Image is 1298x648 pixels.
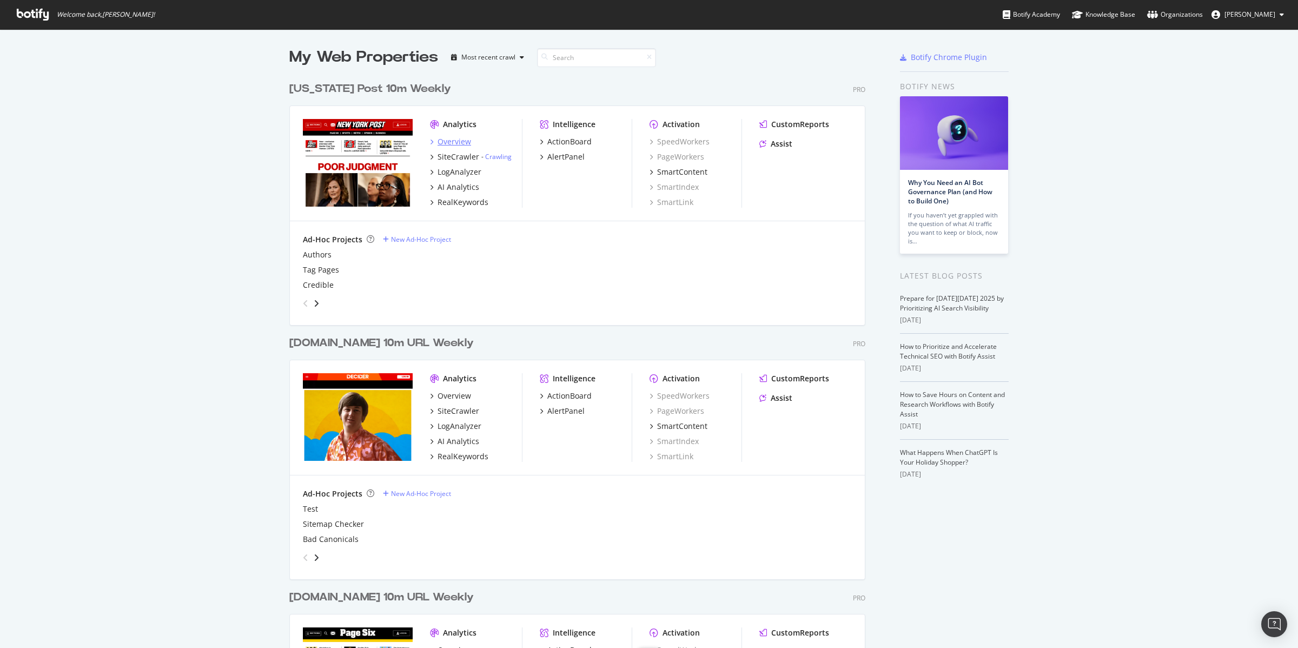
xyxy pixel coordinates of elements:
span: Brendan O'Connell [1224,10,1275,19]
div: angle-left [299,295,313,312]
a: Botify Chrome Plugin [900,52,987,63]
img: www.Nypost.com [303,119,413,207]
a: CustomReports [759,119,829,130]
a: Overview [430,136,471,147]
a: Tag Pages [303,265,339,275]
img: Why You Need an AI Bot Governance Plan (and How to Build One) [900,96,1008,170]
div: Activation [663,627,700,638]
a: SmartLink [650,451,693,462]
div: [DOMAIN_NAME] 10m URL Weekly [289,335,474,351]
div: ActionBoard [547,136,592,147]
div: [DATE] [900,315,1009,325]
a: Crawling [485,152,512,161]
div: My Web Properties [289,47,438,68]
div: Intelligence [553,373,595,384]
div: angle-left [299,549,313,566]
div: AI Analytics [438,436,479,447]
div: PageWorkers [650,151,704,162]
div: If you haven’t yet grappled with the question of what AI traffic you want to keep or block, now is… [908,211,1000,246]
div: Analytics [443,373,476,384]
div: SiteCrawler [438,406,479,416]
span: Welcome back, [PERSON_NAME] ! [57,10,155,19]
div: AlertPanel [547,151,585,162]
div: New Ad-Hoc Project [391,489,451,498]
a: Assist [759,393,792,404]
div: SmartContent [657,167,707,177]
div: Botify Chrome Plugin [911,52,987,63]
div: Botify news [900,81,1009,92]
div: Overview [438,136,471,147]
a: RealKeywords [430,197,488,208]
div: Knowledge Base [1072,9,1135,20]
a: ActionBoard [540,136,592,147]
div: CustomReports [771,627,829,638]
div: ActionBoard [547,391,592,401]
a: Authors [303,249,332,260]
a: CustomReports [759,373,829,384]
button: Most recent crawl [447,49,528,66]
a: Credible [303,280,334,290]
a: AlertPanel [540,406,585,416]
a: [DOMAIN_NAME] 10m URL Weekly [289,335,478,351]
a: How to Prioritize and Accelerate Technical SEO with Botify Assist [900,342,997,361]
div: AlertPanel [547,406,585,416]
div: Latest Blog Posts [900,270,1009,282]
div: RealKeywords [438,451,488,462]
div: Ad-Hoc Projects [303,488,362,499]
div: - [481,152,512,161]
a: AI Analytics [430,182,479,193]
div: Assist [771,138,792,149]
div: Ad-Hoc Projects [303,234,362,245]
a: Test [303,504,318,514]
a: Assist [759,138,792,149]
div: SiteCrawler [438,151,479,162]
div: angle-right [313,298,320,309]
div: [DOMAIN_NAME] 10m URL Weekly [289,590,474,605]
a: SmartLink [650,197,693,208]
a: AI Analytics [430,436,479,447]
div: angle-right [313,552,320,563]
a: SmartContent [650,421,707,432]
div: Overview [438,391,471,401]
div: PageWorkers [650,406,704,416]
div: Activation [663,373,700,384]
button: [PERSON_NAME] [1203,6,1293,23]
a: Why You Need an AI Bot Governance Plan (and How to Build One) [908,178,992,206]
div: Sitemap Checker [303,519,364,530]
a: RealKeywords [430,451,488,462]
div: Analytics [443,119,476,130]
a: New Ad-Hoc Project [383,489,451,498]
div: [US_STATE] Post 10m Weekly [289,81,451,97]
div: Pro [853,593,865,603]
div: Analytics [443,627,476,638]
div: Activation [663,119,700,130]
div: Pro [853,85,865,94]
div: LogAnalyzer [438,167,481,177]
a: Prepare for [DATE][DATE] 2025 by Prioritizing AI Search Visibility [900,294,1004,313]
a: SmartContent [650,167,707,177]
a: [US_STATE] Post 10m Weekly [289,81,455,97]
a: AlertPanel [540,151,585,162]
a: Overview [430,391,471,401]
a: SpeedWorkers [650,136,710,147]
a: CustomReports [759,627,829,638]
a: SpeedWorkers [650,391,710,401]
div: Most recent crawl [461,54,515,61]
div: [DATE] [900,470,1009,479]
a: SmartIndex [650,182,699,193]
div: Intelligence [553,119,595,130]
a: SmartIndex [650,436,699,447]
a: SiteCrawler- Crawling [430,151,512,162]
a: New Ad-Hoc Project [383,235,451,244]
div: CustomReports [771,373,829,384]
div: Pro [853,339,865,348]
div: LogAnalyzer [438,421,481,432]
a: Bad Canonicals [303,534,359,545]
